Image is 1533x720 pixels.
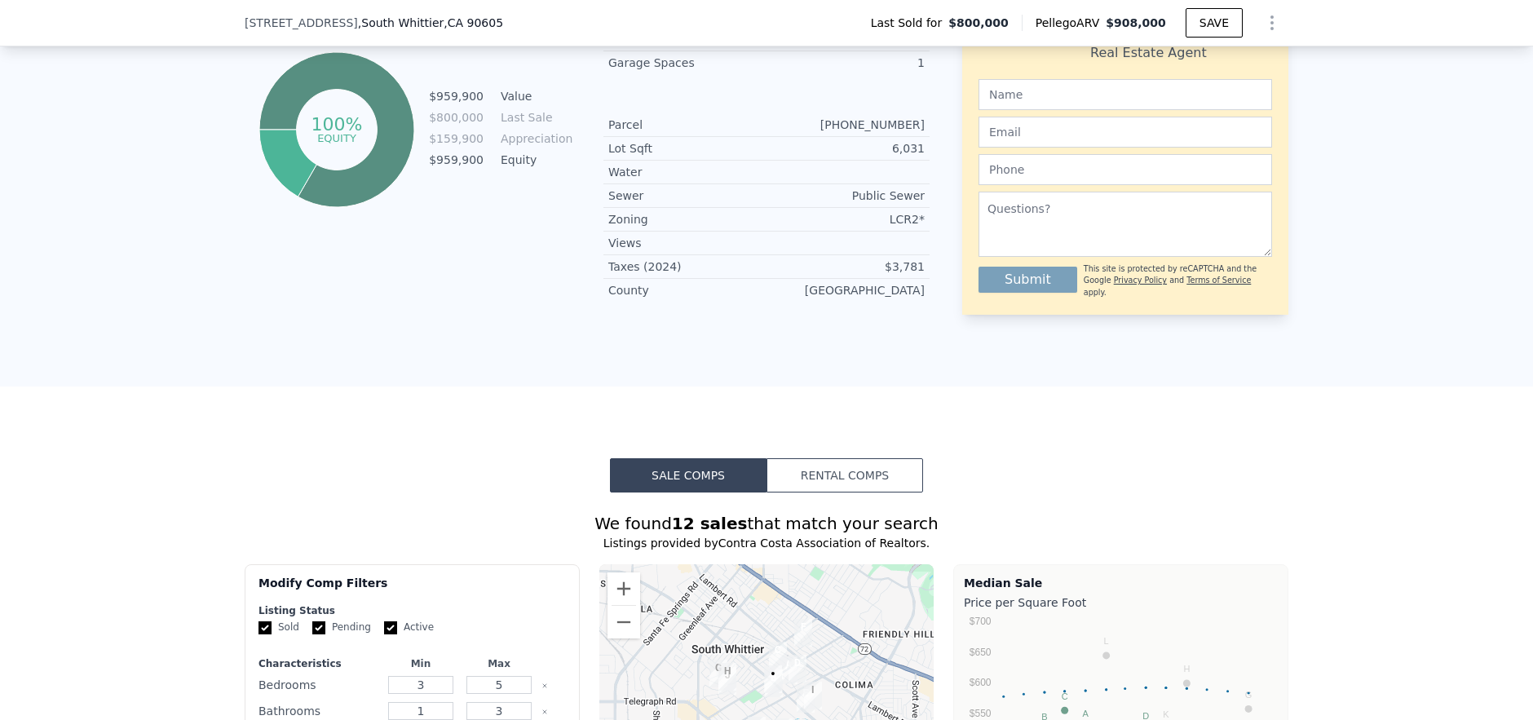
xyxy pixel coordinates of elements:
button: SAVE [1186,8,1243,38]
div: Real Estate Agent [1090,43,1207,63]
span: , South Whittier [358,15,503,31]
td: Value [497,87,571,105]
text: $600 [970,677,992,688]
span: $800,000 [948,15,1009,31]
div: 10035 Ben Hur Ave [764,665,782,693]
text: $700 [970,616,992,627]
div: $3,781 [766,258,925,275]
div: Zoning [608,211,766,227]
div: 14039 Oval Dr [769,642,787,669]
input: Name [979,79,1272,110]
div: We found that match your search [245,512,1288,535]
div: 10156 Ruoff Ave [797,685,815,713]
button: Zoom in [607,572,640,605]
div: Views [608,235,766,251]
div: Listings provided by Contra Costa Association of Realtors . [245,535,1288,551]
td: Last Sale [497,108,571,126]
td: Equity [497,151,571,169]
div: Min [385,657,457,670]
div: 1 [766,55,925,71]
div: 10091 Lanett Ave [718,663,736,691]
button: Zoom out [607,606,640,638]
span: $908,000 [1106,16,1166,29]
text: C [1062,691,1068,701]
button: Clear [541,709,548,715]
text: $550 [970,708,992,719]
div: 9153 Cedargrove Ave [794,619,812,647]
div: Max [463,657,535,670]
text: A [1082,709,1089,718]
div: LCR2* [766,211,925,227]
input: Phone [979,154,1272,185]
div: Characteristics [258,657,378,670]
a: Terms of Service [1186,276,1251,285]
div: 14015 Fernview St [765,669,783,697]
div: Water [608,164,766,180]
div: [PHONE_NUMBER] [766,117,925,133]
div: Parcel [608,117,766,133]
div: This site is protected by reCAPTCHA and the Google and apply. [1084,263,1272,298]
a: Privacy Policy [1114,276,1167,285]
td: $959,900 [428,151,484,169]
div: Public Sewer [766,188,925,204]
div: Bedrooms [258,674,378,696]
div: Median Sale [964,575,1278,591]
input: Sold [258,621,272,634]
button: Sale Comps [610,458,766,493]
div: 6,031 [766,140,925,157]
div: 9726 Ben Hur Ave [789,655,806,682]
button: Show Options [1256,7,1288,39]
button: Clear [541,682,548,689]
div: Modify Comp Filters [258,575,566,604]
div: County [608,282,766,298]
input: Pending [312,621,325,634]
td: $959,900 [428,87,484,105]
span: Last Sold for [871,15,949,31]
label: Pending [312,621,371,634]
div: Sewer [608,188,766,204]
text: K [1163,709,1169,719]
label: Sold [258,621,299,634]
div: Garage Spaces [608,55,766,71]
div: Lot Sqft [608,140,766,157]
label: Active [384,621,434,634]
tspan: 100% [311,114,362,135]
div: Price per Square Foot [964,591,1278,614]
button: Submit [979,267,1077,293]
td: Appreciation [497,130,571,148]
strong: 12 sales [672,514,748,533]
text: G [1245,690,1252,700]
tspan: equity [317,131,356,144]
td: $159,900 [428,130,484,148]
input: Email [979,117,1272,148]
text: H [1183,664,1190,674]
button: Rental Comps [766,458,923,493]
td: $800,000 [428,108,484,126]
div: 14460 Hawes St [804,682,822,709]
input: Active [384,621,397,634]
div: 13522 Reis St [709,660,727,687]
div: [GEOGRAPHIC_DATA] [766,282,925,298]
div: Taxes (2024) [608,258,766,275]
span: [STREET_ADDRESS] [245,15,358,31]
span: , CA 90605 [444,16,503,29]
text: L [1104,636,1109,646]
div: Listing Status [258,604,566,617]
text: $650 [970,647,992,658]
span: Pellego ARV [1036,15,1107,31]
